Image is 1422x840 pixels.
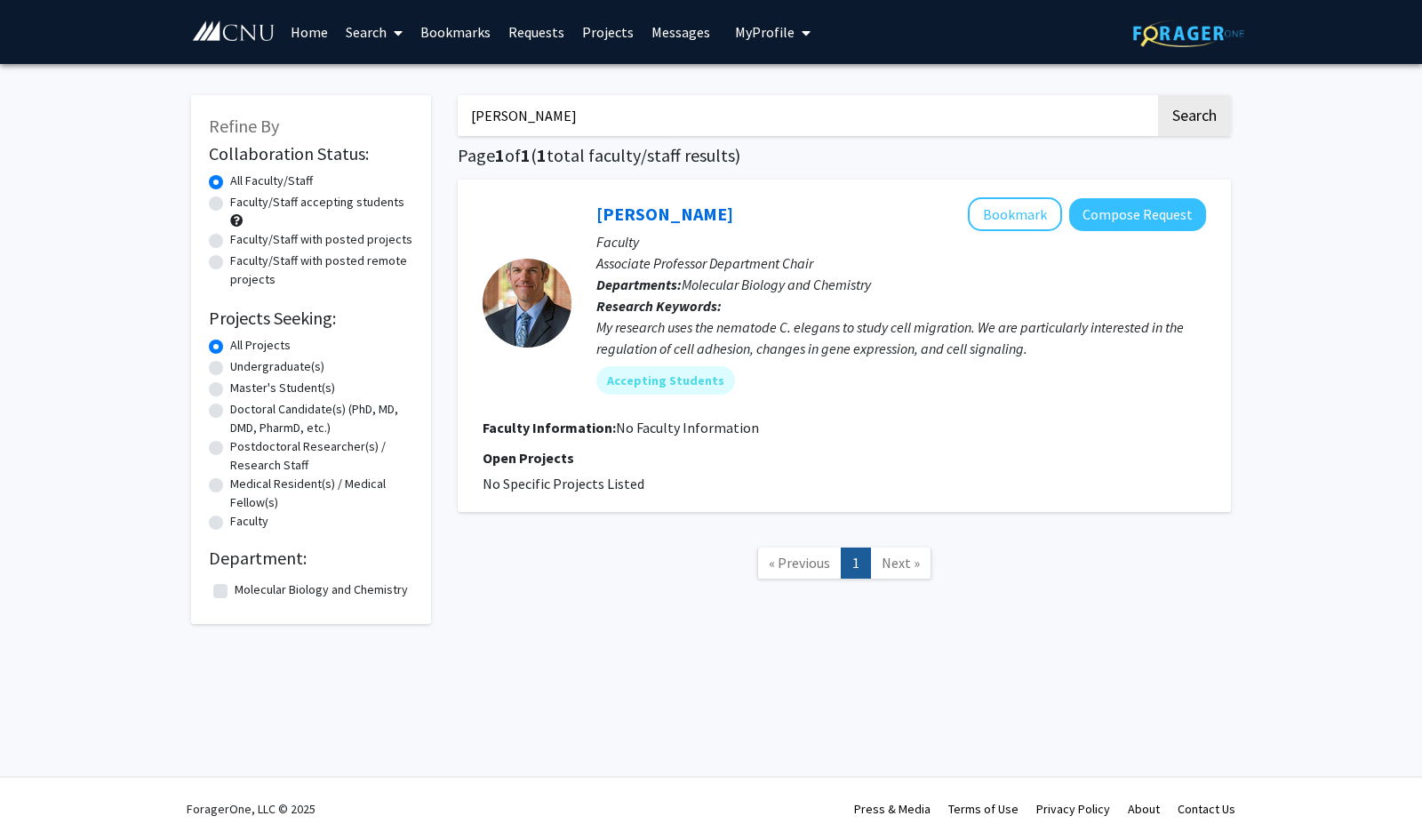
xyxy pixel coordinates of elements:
[968,197,1062,231] button: Add Christopher Meighan to Bookmarks
[769,554,830,572] span: « Previous
[1158,95,1231,136] button: Search
[230,437,413,475] label: Postdoctoral Researcher(s) / Research Staff
[230,379,335,397] label: Master's Student(s)
[230,357,324,376] label: Undergraduate(s)
[757,548,842,579] a: Previous Page
[230,172,313,190] label: All Faculty/Staff
[870,548,931,579] a: Next Page
[209,548,413,569] h2: Department:
[596,366,735,395] mat-chip: Accepting Students
[483,419,616,436] b: Faculty Information:
[596,276,682,293] b: Departments:
[596,316,1206,359] div: My research uses the nematode C. elegans to study cell migration. We are particularly interested ...
[537,144,547,166] span: 1
[854,801,931,817] a: Press & Media
[458,95,1155,136] input: Search Keywords
[230,230,412,249] label: Faculty/Staff with posted projects
[483,475,644,492] span: No Specific Projects Listed
[499,1,573,63] a: Requests
[573,1,643,63] a: Projects
[230,193,404,212] label: Faculty/Staff accepting students
[209,143,413,164] h2: Collaboration Status:
[1036,801,1110,817] a: Privacy Policy
[1069,198,1206,231] button: Compose Request to Christopher Meighan
[616,419,759,436] span: No Faculty Information
[230,512,268,531] label: Faculty
[1133,20,1244,47] img: ForagerOne Logo
[337,1,411,63] a: Search
[948,801,1019,817] a: Terms of Use
[596,252,1206,274] p: Associate Professor Department Chair
[209,308,413,329] h2: Projects Seeking:
[643,1,719,63] a: Messages
[1178,801,1235,817] a: Contact Us
[882,554,920,572] span: Next »
[596,231,1206,252] p: Faculty
[521,144,531,166] span: 1
[235,580,408,599] label: Molecular Biology and Chemistry
[230,475,413,512] label: Medical Resident(s) / Medical Fellow(s)
[230,336,291,355] label: All Projects
[191,20,276,43] img: Christopher Newport University Logo
[1128,801,1160,817] a: About
[209,115,279,137] span: Refine By
[495,144,505,166] span: 1
[458,530,1231,602] nav: Page navigation
[841,548,871,579] a: 1
[282,1,337,63] a: Home
[13,760,76,827] iframe: Chat
[596,297,722,315] b: Research Keywords:
[596,203,733,225] a: [PERSON_NAME]
[187,778,316,840] div: ForagerOne, LLC © 2025
[735,23,795,41] span: My Profile
[230,400,413,437] label: Doctoral Candidate(s) (PhD, MD, DMD, PharmD, etc.)
[230,252,413,289] label: Faculty/Staff with posted remote projects
[458,145,1231,166] h1: Page of ( total faculty/staff results)
[483,447,1206,468] p: Open Projects
[682,276,871,293] span: Molecular Biology and Chemistry
[411,1,499,63] a: Bookmarks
